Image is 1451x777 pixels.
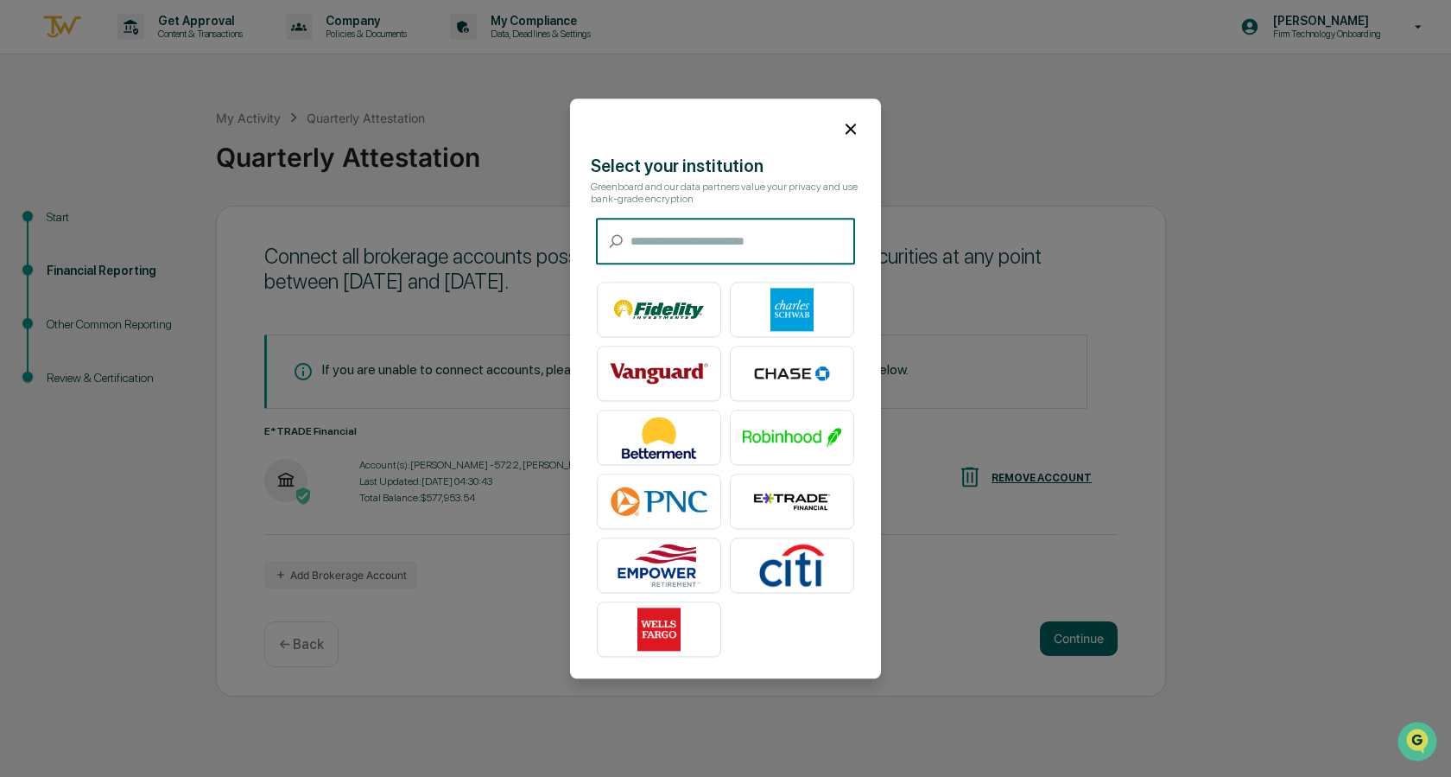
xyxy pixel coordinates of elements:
[35,218,111,235] span: Preclearance
[10,211,118,242] a: 🖐️Preclearance
[17,36,314,64] p: How can we help?
[294,137,314,158] button: Start new chat
[143,218,214,235] span: Attestations
[743,480,841,523] img: E*TRADE
[610,544,708,587] img: Empower Retirement
[118,211,221,242] a: 🗄️Attestations
[743,416,841,459] img: Robinhood
[35,251,109,268] span: Data Lookup
[743,544,841,587] img: Citibank
[743,288,841,331] img: Charles Schwab
[1396,720,1442,767] iframe: Open customer support
[17,252,31,266] div: 🔎
[17,132,48,163] img: 1746055101610-c473b297-6a78-478c-a979-82029cc54cd1
[59,150,219,163] div: We're available if you need us!
[172,293,209,306] span: Pylon
[610,352,708,395] img: Vanguard
[610,416,708,459] img: Betterment
[125,220,139,233] div: 🗄️
[610,288,708,331] img: Fidelity Investments
[17,220,31,233] div: 🖐️
[10,244,116,275] a: 🔎Data Lookup
[591,181,860,205] div: Greenboard and our data partners value your privacy and use bank-grade encryption
[591,156,860,176] div: Select your institution
[59,132,283,150] div: Start new chat
[610,608,708,651] img: Wells Fargo
[122,292,209,306] a: Powered byPylon
[743,352,841,395] img: Chase
[610,480,708,523] img: PNC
